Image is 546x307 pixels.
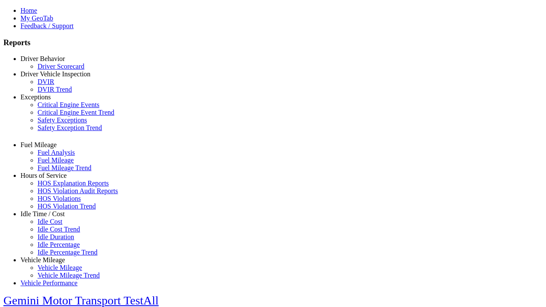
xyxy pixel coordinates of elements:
a: My GeoTab [20,14,53,22]
a: Safety Exception Trend [38,124,102,131]
h3: Reports [3,38,543,47]
a: Home [20,7,37,14]
a: HOS Violations [38,195,81,202]
a: Vehicle Mileage Trend [38,272,100,279]
a: Idle Percentage Trend [38,249,97,256]
a: Exceptions [20,93,51,101]
a: HOS Explanation Reports [38,180,109,187]
a: Idle Time / Cost [20,210,65,217]
a: Idle Cost [38,218,62,225]
a: DVIR Trend [38,86,72,93]
a: Vehicle Performance [20,279,78,287]
a: Vehicle Mileage [38,264,82,271]
a: Critical Engine Event Trend [38,109,114,116]
a: Fuel Analysis [38,149,75,156]
a: HOS Violation Audit Reports [38,187,118,194]
a: Feedback / Support [20,22,73,29]
a: HOS Violation Trend [38,203,96,210]
a: Fuel Mileage [38,156,74,164]
a: Safety Exceptions [38,116,87,124]
a: Hours of Service [20,172,67,179]
a: Fuel Mileage [20,141,57,148]
a: Driver Vehicle Inspection [20,70,90,78]
a: Idle Duration [38,233,74,240]
a: Critical Engine Events [38,101,99,108]
a: Gemini Motor Transport TestAll [3,294,159,307]
a: Vehicle Mileage [20,256,65,264]
a: Idle Percentage [38,241,80,248]
a: Fuel Mileage Trend [38,164,91,171]
a: Driver Behavior [20,55,65,62]
a: Idle Cost Trend [38,226,80,233]
a: Driver Scorecard [38,63,84,70]
a: DVIR [38,78,54,85]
